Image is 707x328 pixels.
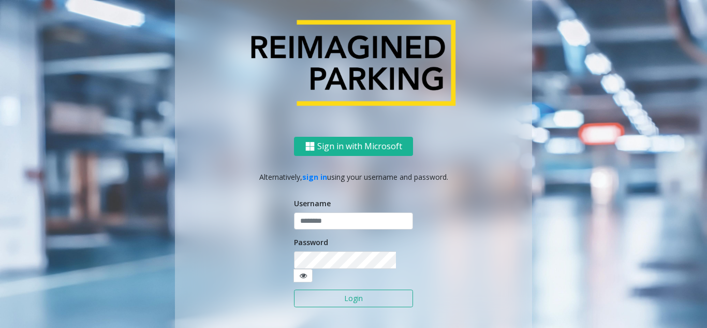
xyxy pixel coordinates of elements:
[302,172,327,182] a: sign in
[185,172,522,182] p: Alternatively, using your username and password.
[294,290,413,307] button: Login
[294,137,413,156] button: Sign in with Microsoft
[294,198,331,209] label: Username
[294,237,328,248] label: Password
